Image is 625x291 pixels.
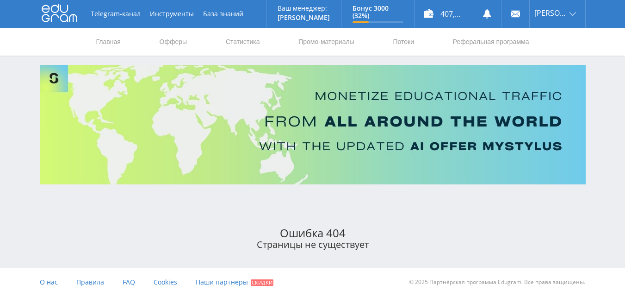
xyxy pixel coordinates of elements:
[225,28,261,56] a: Статистика
[534,9,567,17] span: [PERSON_NAME]
[40,239,586,250] div: Страницы не существует
[159,28,188,56] a: Офферы
[251,279,273,286] span: Скидки
[123,278,135,286] span: FAQ
[76,278,104,286] span: Правила
[297,28,355,56] a: Промо-материалы
[154,278,177,286] span: Cookies
[40,227,586,240] div: Ошибка 404
[452,28,530,56] a: Реферальная программа
[196,278,248,286] span: Наши партнеры
[40,65,586,184] img: Banner
[353,5,403,19] p: Бонус 3000 (32%)
[392,28,415,56] a: Потоки
[278,14,330,21] p: [PERSON_NAME]
[40,278,58,286] span: О нас
[95,28,122,56] a: Главная
[278,5,330,12] p: Ваш менеджер:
